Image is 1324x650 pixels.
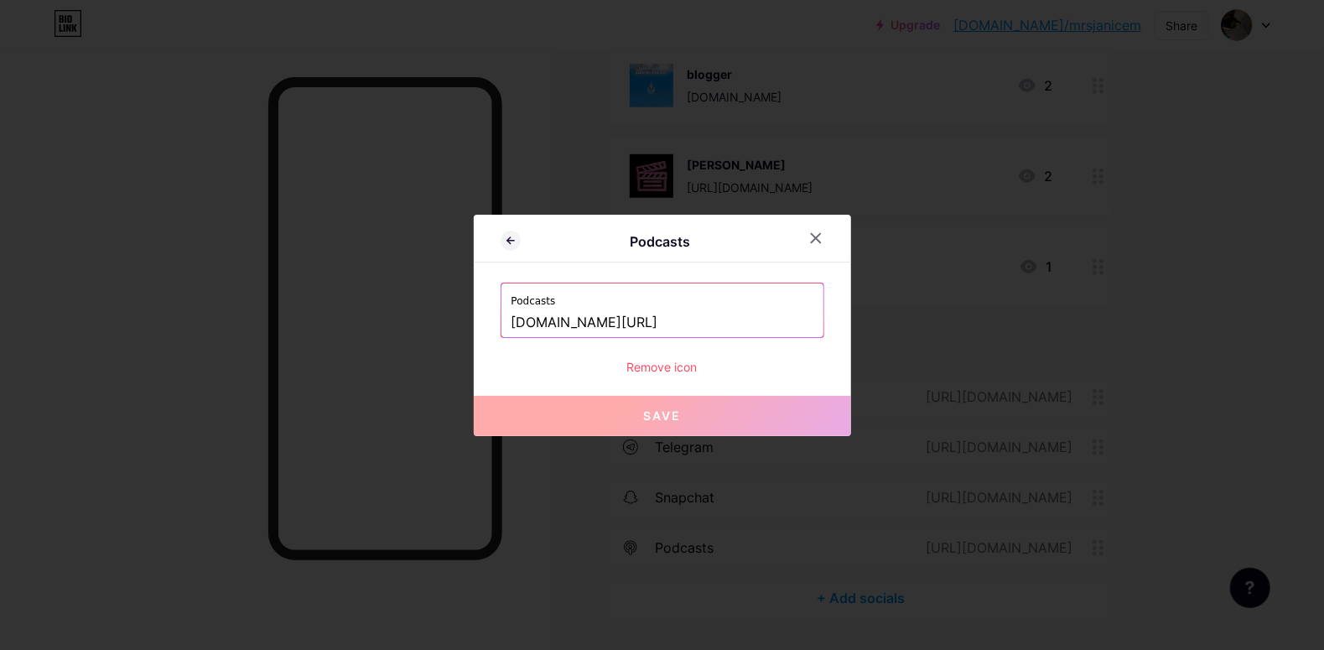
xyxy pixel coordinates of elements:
[511,283,813,309] label: Podcasts
[521,231,801,252] div: Podcasts
[643,408,681,423] span: Save
[501,358,824,376] div: Remove icon
[474,396,851,436] button: Save
[511,309,813,337] input: https://podcasts.apple.com/us/podcast/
